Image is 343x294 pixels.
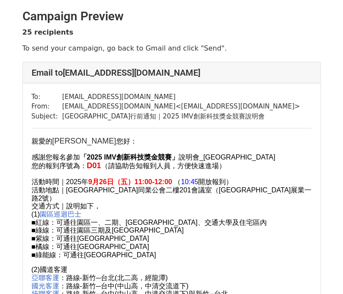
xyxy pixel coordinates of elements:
a: 國光客運 [32,282,59,290]
a: 園區巡迴巴士 [40,211,81,218]
span: 活動地點｜[GEOGRAPHIC_DATA]同業公會二樓 會議室（[GEOGRAPHIC_DATA]展業一路 號） 交通方式｜說明如下， [32,186,312,218]
h4: Email to [EMAIL_ADDRESS][DOMAIN_NAME] [32,67,312,78]
span: ■ [32,243,36,250]
span: _ [199,153,203,161]
b: D01 [87,161,101,170]
span: 紫線：可通往[GEOGRAPHIC_DATA] [35,235,149,242]
td: [EMAIL_ADDRESS][DOMAIN_NAME] [62,92,300,102]
span: 綠能線：可通往[GEOGRAPHIC_DATA] [35,251,156,259]
span: ─ [96,274,101,281]
td: Subject: [32,112,62,121]
span: ─ [96,282,101,290]
span: 10:45 [181,178,198,185]
span: 橘線：可通往[GEOGRAPHIC_DATA] [35,243,149,250]
span: ■ [32,251,36,259]
td: From: [32,102,62,112]
b: 「 創新科技獎金競賽」 [80,153,179,161]
span: （請協助告知報到人員，方便快速進場） [101,162,226,169]
span: ) [186,282,189,290]
span: (1) [32,211,40,218]
span: ■ [32,235,36,242]
font: [PERSON_NAME] [52,137,116,145]
a: 亞聯客運 [32,274,59,281]
span: 感謝您報名參加 說明會 [GEOGRAPHIC_DATA] [32,153,276,161]
span: ) [166,274,168,281]
span: 2 [38,195,42,202]
span: （ [174,178,181,185]
span: ( [115,282,117,290]
td: To: [32,92,62,102]
p: To send your campaign, go back to Gmail and click "Send". [22,44,321,53]
td: [GEOGRAPHIC_DATA]行前通知｜2025 IMV創新科技獎金競賽說明會 [62,112,300,121]
td: [EMAIL_ADDRESS][DOMAIN_NAME] < [EMAIL_ADDRESS][DOMAIN_NAME] > [62,102,300,112]
span: 您的報到序號為： [32,162,87,169]
span: 11:00-12:00 [135,178,172,185]
span: ■ [32,219,36,226]
span: 2025 [66,178,82,185]
span: (2) [32,266,40,273]
span: 2025 IMV [87,153,116,161]
span: 開放報到） [198,178,233,185]
span: 活動時間｜ 年 [32,178,89,185]
span: 26 [99,178,107,185]
span: - [80,282,82,290]
span: - [80,274,82,281]
span: ( [115,274,117,281]
span: 國道客運 [40,266,67,273]
span: 紅線：可通往園區一、二期、[GEOGRAPHIC_DATA]、交通大學及住宅區內 [35,219,267,226]
span: ■ [32,227,36,234]
span: 201 [180,186,191,194]
span: 親愛的 [32,137,52,145]
span: 9 [88,178,92,185]
span: 綠線：可通往園區三期及[GEOGRAPHIC_DATA] [35,227,184,234]
h2: Campaign Preview [22,9,321,24]
span: 您好： [116,137,137,145]
span: 月 日（五） [92,178,172,185]
strong: 25 recipients [22,28,74,36]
